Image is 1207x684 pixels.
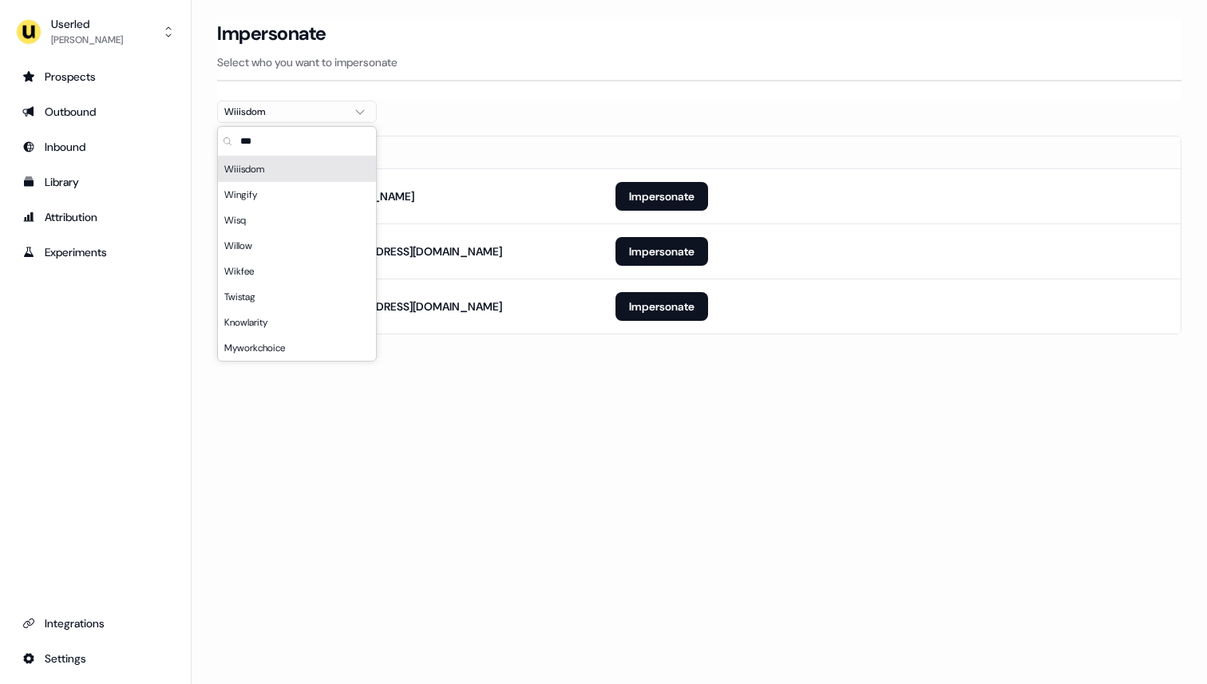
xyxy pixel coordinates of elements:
div: Knowlarity [218,310,376,335]
p: Select who you want to impersonate [217,54,1181,70]
div: Settings [22,650,168,666]
a: Go to outbound experience [13,99,178,125]
div: Userled [51,16,123,32]
div: Myworkchoice [218,335,376,361]
div: Twistag [218,284,376,310]
a: Go to templates [13,169,178,195]
div: Inbound [22,139,168,155]
a: Go to Inbound [13,134,178,160]
div: Willow [218,233,376,259]
button: Impersonate [615,182,708,211]
div: Attribution [22,209,168,225]
button: Impersonate [615,237,708,266]
a: Go to integrations [13,611,178,636]
div: Outbound [22,104,168,120]
th: Email [218,136,603,168]
div: Integrations [22,615,168,631]
div: Wikfee [218,259,376,284]
div: Wiiisdom [224,104,344,120]
div: Wisq [218,208,376,233]
h3: Impersonate [217,22,326,45]
div: Wiiisdom [218,156,376,182]
div: Wingify [218,182,376,208]
div: Suggestions [218,156,376,361]
div: Library [22,174,168,190]
button: Impersonate [615,292,708,321]
button: Userled[PERSON_NAME] [13,13,178,51]
div: Experiments [22,244,168,260]
a: Go to attribution [13,204,178,230]
div: [PERSON_NAME] [51,32,123,48]
div: Prospects [22,69,168,85]
a: Go to experiments [13,239,178,265]
a: Go to integrations [13,646,178,671]
a: Go to prospects [13,64,178,89]
button: Wiiisdom [217,101,377,123]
